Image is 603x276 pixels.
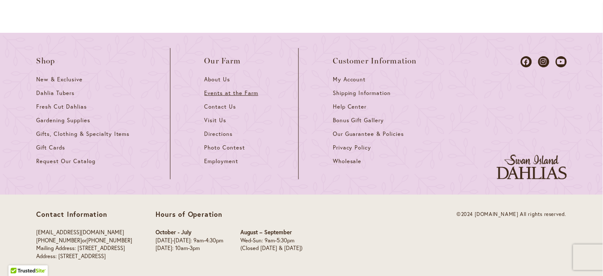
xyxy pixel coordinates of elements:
[333,89,391,97] span: Shipping Information
[37,103,87,110] span: Fresh Cut Dahlias
[156,210,303,218] p: Hours of Operation
[37,130,130,138] span: Gifts, Clothing & Specialty Items
[37,237,82,244] a: [PHONE_NUMBER]
[333,76,366,83] span: My Account
[156,229,224,237] p: October - July
[241,229,303,237] p: August – September
[37,229,124,236] a: [EMAIL_ADDRESS][DOMAIN_NAME]
[333,117,384,124] span: Bonus Gift Gallery
[37,158,95,165] span: Request Our Catalog
[556,56,567,67] a: Dahlias on Youtube
[457,211,567,217] span: ©2024 [DOMAIN_NAME] All rights reserved.
[37,229,133,260] p: or Mailing Address: [STREET_ADDRESS] Address: [STREET_ADDRESS]
[6,246,30,270] iframe: Launch Accessibility Center
[156,244,224,253] p: [DATE]: 10am-3pm
[156,237,224,245] p: [DATE]-[DATE]: 9am-4:30pm
[538,56,549,67] a: Dahlias on Instagram
[205,103,237,110] span: Contact Us
[205,158,239,165] span: Employment
[333,158,362,165] span: Wholesale
[205,144,245,151] span: Photo Contest
[205,130,233,138] span: Directions
[241,237,303,245] p: Wed-Sun: 9am-5:30pm
[333,130,404,138] span: Our Guarantee & Policies
[205,57,241,65] span: Our Farm
[205,117,227,124] span: Visit Us
[37,144,66,151] span: Gift Cards
[87,237,133,244] a: [PHONE_NUMBER]
[333,57,417,65] span: Customer Information
[37,210,133,218] p: Contact Information
[521,56,532,67] a: Dahlias on Facebook
[205,76,231,83] span: About Us
[205,89,258,97] span: Events at the Farm
[333,144,372,151] span: Privacy Policy
[37,117,90,124] span: Gardening Supplies
[333,103,367,110] span: Help Center
[37,89,75,97] span: Dahlia Tubers
[37,76,83,83] span: New & Exclusive
[37,57,55,65] span: Shop
[241,244,303,253] p: (Closed [DATE] & [DATE])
